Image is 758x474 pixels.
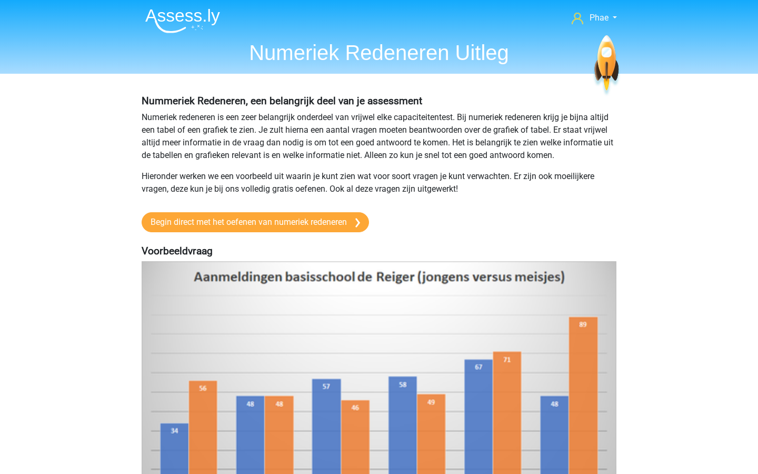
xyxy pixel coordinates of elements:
b: Voorbeeldvraag [142,245,213,257]
img: spaceship.7d73109d6933.svg [592,35,621,97]
p: Hieronder werken we een voorbeeld uit waarin je kunt zien wat voor soort vragen je kunt verwachte... [142,170,616,195]
p: Numeriek redeneren is een zeer belangrijk onderdeel van vrijwel elke capaciteitentest. Bij numeri... [142,111,616,162]
a: Begin direct met het oefenen van numeriek redeneren [142,212,369,232]
b: Nummeriek Redeneren, een belangrijk deel van je assessment [142,95,422,107]
img: arrow-right.e5bd35279c78.svg [355,218,360,228]
img: Assessly [145,8,220,33]
a: Phae [567,12,621,24]
span: Phae [590,13,609,23]
h1: Numeriek Redeneren Uitleg [137,40,621,65]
